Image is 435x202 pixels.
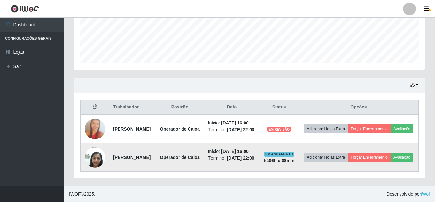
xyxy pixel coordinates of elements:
strong: Operador de Caixa [160,126,200,131]
img: 1757236208541.jpeg [85,114,105,145]
th: Trabalhador [109,100,156,115]
th: Opções [299,100,419,115]
span: IWOF [69,191,81,197]
strong: Operador de Caixa [160,155,200,160]
li: Término: [208,155,256,161]
time: [DATE] 22:00 [227,127,254,132]
time: [DATE] 22:00 [227,155,254,161]
a: iWof [421,191,430,197]
li: Início: [208,120,256,126]
button: Avaliação [391,153,413,162]
button: Adicionar Horas Extra [304,153,348,162]
time: [DATE] 16:00 [221,120,249,125]
span: Desenvolvido por [386,191,430,198]
img: 1678454090194.jpeg [85,144,105,171]
th: Data [204,100,260,115]
span: EM ANDAMENTO [264,152,294,157]
span: EM REVISÃO [267,127,291,132]
span: © 2025 . [69,191,95,198]
time: [DATE] 16:00 [221,149,249,154]
th: Posição [156,100,204,115]
button: Avaliação [391,124,413,133]
li: Término: [208,126,256,133]
th: Status [260,100,299,115]
button: Adicionar Horas Extra [304,124,348,133]
button: Forçar Encerramento [348,153,391,162]
img: CoreUI Logo [11,5,39,13]
button: Forçar Encerramento [348,124,391,133]
strong: [PERSON_NAME] [113,126,151,131]
strong: há 06 h e 08 min [264,158,295,163]
li: Início: [208,148,256,155]
strong: [PERSON_NAME] [113,155,151,160]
